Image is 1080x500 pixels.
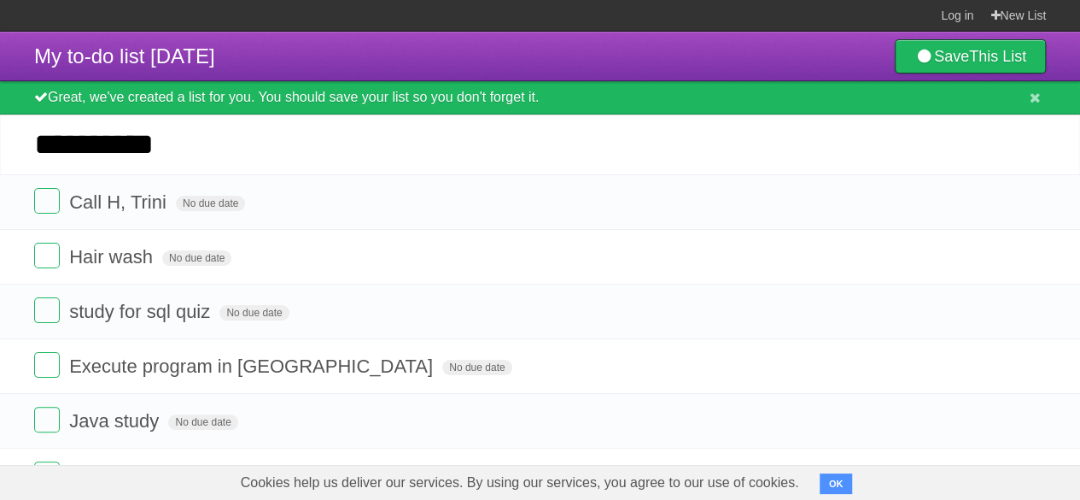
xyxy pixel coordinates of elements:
[34,407,60,432] label: Done
[69,246,157,268] span: Hair wash
[34,462,60,487] label: Done
[69,191,171,213] span: Call H, Trini
[34,243,60,268] label: Done
[162,250,231,266] span: No due date
[895,39,1046,74] a: SaveThis List
[34,188,60,214] label: Done
[168,415,237,430] span: No due date
[176,196,245,211] span: No due date
[820,474,853,494] button: OK
[969,48,1026,65] b: This List
[69,410,163,432] span: Java study
[442,360,511,375] span: No due date
[219,305,289,321] span: No due date
[69,356,437,377] span: Execute program in [GEOGRAPHIC_DATA]
[34,352,60,378] label: Done
[34,297,60,323] label: Done
[224,466,816,500] span: Cookies help us deliver our services. By using our services, you agree to our use of cookies.
[69,301,214,322] span: study for sql quiz
[34,44,215,68] span: My to-do list [DATE]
